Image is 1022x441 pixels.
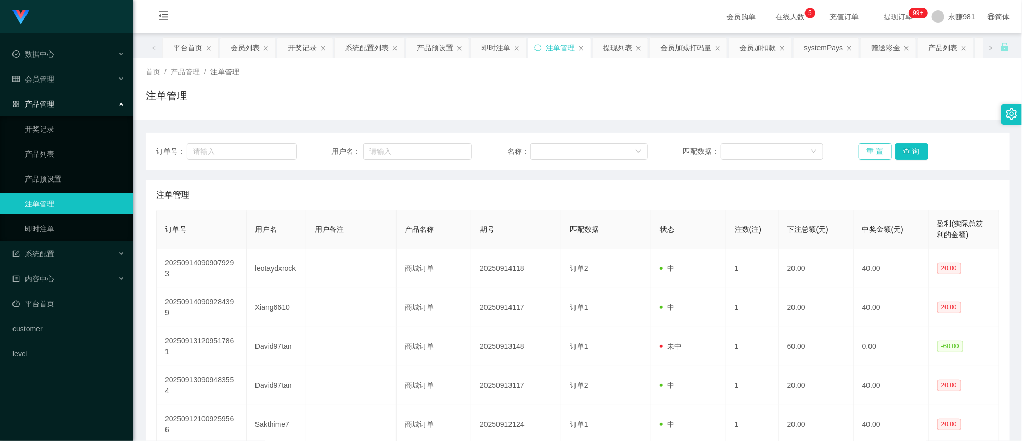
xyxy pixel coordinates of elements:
[507,146,530,157] span: 名称：
[471,288,561,327] td: 20250914117
[862,225,903,234] span: 中奖金额(元)
[157,366,247,405] td: 202509130909483554
[255,225,277,234] span: 用户名
[173,38,202,58] div: 平台首页
[854,249,929,288] td: 40.00
[937,380,961,391] span: 20.00
[988,45,993,50] i: 图标: right
[779,366,854,405] td: 20.00
[937,302,961,313] span: 20.00
[247,288,306,327] td: Xiang6610
[787,225,828,234] span: 下注总额(元)
[779,327,854,366] td: 60.00
[726,327,779,366] td: 1
[859,143,892,160] button: 重 置
[961,45,967,51] i: 图标: close
[811,148,817,155] i: 图标: down
[846,45,852,51] i: 图标: close
[164,68,167,76] span: /
[471,249,561,288] td: 20250914118
[735,225,761,234] span: 注数(注)
[157,288,247,327] td: 202509140909284399
[937,263,961,274] span: 20.00
[156,146,187,157] span: 订单号：
[578,45,584,51] i: 图标: close
[570,420,589,429] span: 订单1
[854,288,929,327] td: 40.00
[151,45,157,50] i: 图标: left
[805,8,815,18] sup: 5
[825,13,864,20] span: 充值订单
[937,219,983,239] span: 盈利(实际总获利的金额)
[12,75,54,83] span: 会员管理
[660,381,674,390] span: 中
[903,45,910,51] i: 图标: close
[546,38,575,58] div: 注单管理
[187,143,297,160] input: 请输入
[397,366,471,405] td: 商城订单
[570,342,589,351] span: 订单1
[25,119,125,139] a: 开奖记录
[937,419,961,430] span: 20.00
[808,8,812,18] p: 5
[12,50,54,58] span: 数据中心
[635,45,642,51] i: 图标: close
[1006,108,1017,120] i: 图标: setting
[25,144,125,164] a: 产品列表
[603,38,632,58] div: 提现列表
[12,100,54,108] span: 产品管理
[157,249,247,288] td: 202509140909079293
[660,264,674,273] span: 中
[363,143,472,160] input: 请输入
[534,44,542,51] i: 图标: sync
[12,100,20,108] i: 图标: appstore-o
[660,420,674,429] span: 中
[714,45,721,51] i: 图标: close
[12,293,125,314] a: 图标: dashboard平台首页
[12,275,20,282] i: 图标: profile
[397,288,471,327] td: 商城订单
[895,143,928,160] button: 查 询
[157,327,247,366] td: 202509131209517861
[937,341,963,352] span: -60.00
[320,45,326,51] i: 图标: close
[471,327,561,366] td: 20250913148
[1000,42,1010,51] i: 图标: unlock
[480,225,494,234] span: 期号
[481,38,510,58] div: 即时注单
[726,249,779,288] td: 1
[726,366,779,405] td: 1
[263,45,269,51] i: 图标: close
[25,168,125,189] a: 产品预设置
[854,366,929,405] td: 40.00
[231,38,260,58] div: 会员列表
[871,38,900,58] div: 赠送彩金
[739,38,776,58] div: 会员加扣款
[635,148,642,155] i: 图标: down
[779,249,854,288] td: 20.00
[570,303,589,312] span: 订单1
[854,327,929,366] td: 0.00
[25,218,125,239] a: 即时注单
[206,45,212,51] i: 图标: close
[12,318,125,339] a: customer
[146,1,181,34] i: 图标: menu-fold
[779,45,785,51] i: 图标: close
[25,193,125,214] a: 注单管理
[405,225,434,234] span: 产品名称
[165,225,187,234] span: 订单号
[397,327,471,366] td: 商城订单
[804,38,843,58] div: systemPays
[726,288,779,327] td: 1
[12,250,54,258] span: 系统配置
[417,38,453,58] div: 产品预设置
[12,75,20,83] i: 图标: table
[988,13,995,20] i: 图标: global
[879,13,918,20] span: 提现订单
[771,13,810,20] span: 在线人数
[315,225,344,234] span: 用户备注
[12,343,125,364] a: level
[660,303,674,312] span: 中
[156,189,189,201] span: 注单管理
[146,68,160,76] span: 首页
